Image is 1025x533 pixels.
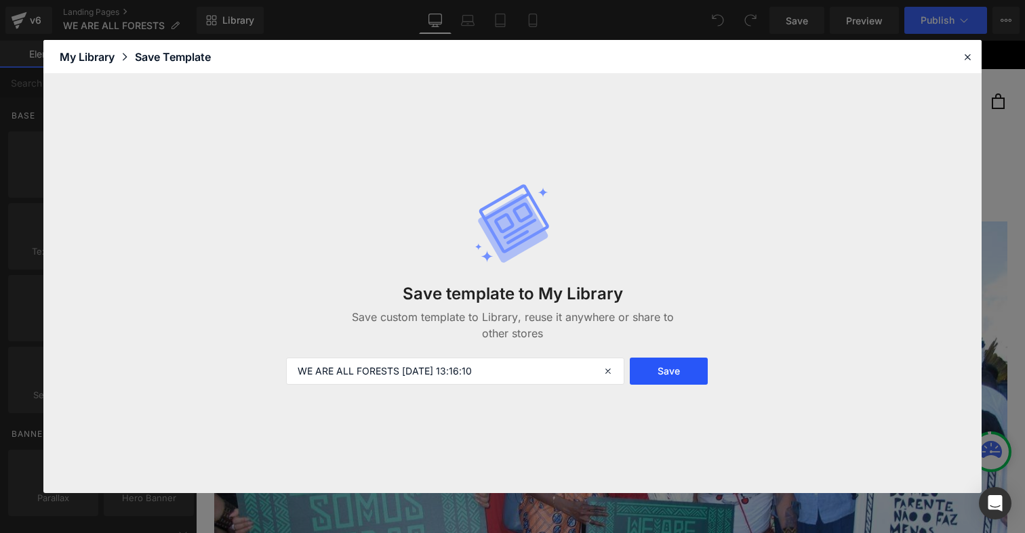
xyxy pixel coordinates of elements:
h3: Save template to My Library [345,284,681,303]
button: Save [630,358,708,385]
button: Open navigation [20,56,37,67]
a: cart [796,54,809,69]
div: Open Intercom Messenger [979,487,1011,519]
input: Enter your custom Template name [286,358,624,385]
img: #TOGETHERBAND [309,41,526,81]
p: We plant a tree and feed a family in need for every order [10,8,819,20]
div: My Library [60,49,135,65]
p: Save custom template to Library, reuse it anywhere or share to other stores [345,309,681,341]
div: Save Template [135,49,211,65]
